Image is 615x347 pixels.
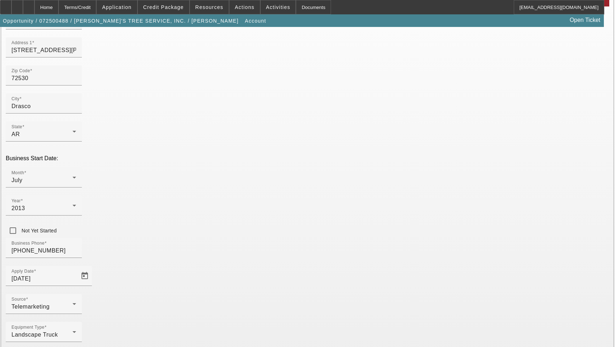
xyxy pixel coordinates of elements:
[11,332,58,338] span: Landscape Truck
[235,4,255,10] span: Actions
[6,155,609,162] p: Business Start Date:
[138,0,189,14] button: Credit Package
[143,4,184,10] span: Credit Package
[261,0,296,14] button: Activities
[20,227,57,234] label: Not Yet Started
[11,131,20,137] span: AR
[11,297,26,302] mat-label: Source
[11,205,25,211] span: 2013
[11,97,19,101] mat-label: City
[11,171,24,175] mat-label: Month
[3,18,239,24] span: Opportunity / 072500488 / [PERSON_NAME]'S TREE SERVICE, INC. / [PERSON_NAME]
[243,14,268,27] button: Account
[11,177,22,183] span: July
[229,0,260,14] button: Actions
[11,125,22,129] mat-label: State
[11,241,45,246] mat-label: Business Phone
[245,18,266,24] span: Account
[11,41,32,45] mat-label: Address 1
[567,14,603,26] a: Open Ticket
[102,4,131,10] span: Application
[11,304,50,310] span: Telemarketing
[195,4,223,10] span: Resources
[78,269,92,283] button: Open calendar
[266,4,290,10] span: Activities
[97,0,137,14] button: Application
[11,325,45,330] mat-label: Equipment Type
[190,0,229,14] button: Resources
[11,199,21,203] mat-label: Year
[11,69,30,73] mat-label: Zip Code
[11,269,34,274] mat-label: Apply Date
